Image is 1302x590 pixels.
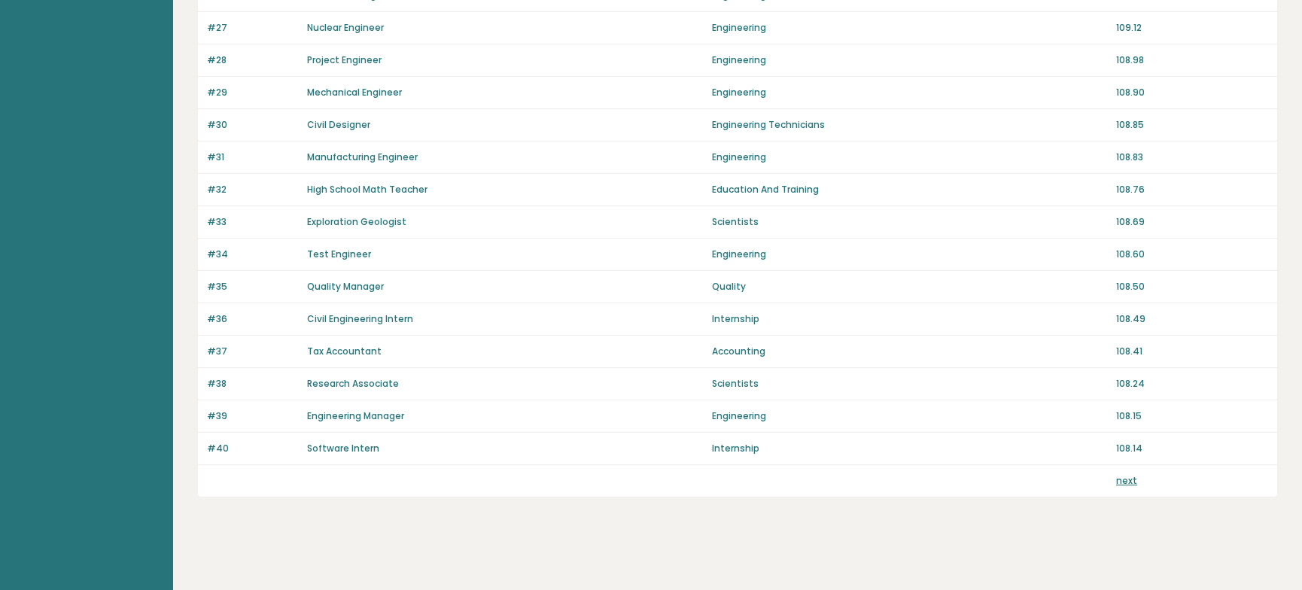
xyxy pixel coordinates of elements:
[307,345,382,357] a: Tax Accountant
[207,183,298,196] p: #32
[1116,118,1268,132] p: 108.85
[307,409,404,422] a: Engineering Manager
[712,280,1107,293] p: Quality
[307,377,399,390] a: Research Associate
[712,248,1107,261] p: Engineering
[207,345,298,358] p: #37
[712,53,1107,67] p: Engineering
[712,345,1107,358] p: Accounting
[1116,377,1268,391] p: 108.24
[207,312,298,326] p: #36
[712,118,1107,132] p: Engineering Technicians
[1116,215,1268,229] p: 108.69
[307,183,427,196] a: High School Math Teacher
[307,151,418,163] a: Manufacturing Engineer
[307,53,382,66] a: Project Engineer
[307,312,413,325] a: Civil Engineering Intern
[207,151,298,164] p: #31
[1116,248,1268,261] p: 108.60
[307,118,370,131] a: Civil Designer
[207,280,298,293] p: #35
[307,21,384,34] a: Nuclear Engineer
[207,442,298,455] p: #40
[207,215,298,229] p: #33
[1116,183,1268,196] p: 108.76
[712,377,1107,391] p: Scientists
[712,442,1107,455] p: Internship
[712,86,1107,99] p: Engineering
[712,151,1107,164] p: Engineering
[712,312,1107,326] p: Internship
[307,280,384,293] a: Quality Manager
[207,118,298,132] p: #30
[207,86,298,99] p: #29
[1116,345,1268,358] p: 108.41
[712,21,1107,35] p: Engineering
[307,442,379,455] a: Software Intern
[1116,442,1268,455] p: 108.14
[712,183,1107,196] p: Education And Training
[1116,53,1268,67] p: 108.98
[1116,409,1268,423] p: 108.15
[207,53,298,67] p: #28
[307,248,371,260] a: Test Engineer
[1116,86,1268,99] p: 108.90
[1116,21,1268,35] p: 109.12
[207,21,298,35] p: #27
[207,409,298,423] p: #39
[1116,312,1268,326] p: 108.49
[1116,474,1137,487] a: next
[1116,280,1268,293] p: 108.50
[1116,151,1268,164] p: 108.83
[207,377,298,391] p: #38
[307,86,402,99] a: Mechanical Engineer
[712,409,1107,423] p: Engineering
[712,215,1107,229] p: Scientists
[307,215,406,228] a: Exploration Geologist
[207,248,298,261] p: #34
